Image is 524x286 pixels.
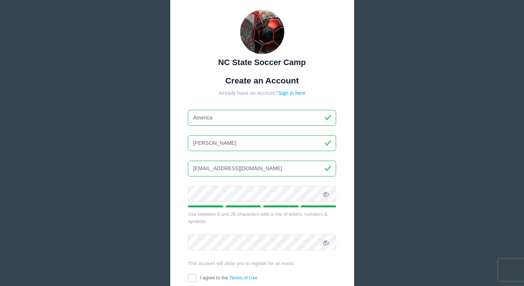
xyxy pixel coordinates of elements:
div: Use between 6 and 25 characters with a mix of letters, numbers & symbols. [188,211,336,225]
a: Sign in here [278,90,306,96]
h1: Create an Account [188,76,336,86]
span: I agree to the [200,275,257,280]
div: Already have an Account? [188,89,336,97]
a: Terms of Use [229,275,258,280]
div: NC State Soccer Camp [188,56,336,68]
input: First Name [188,110,336,126]
input: Email [188,161,336,176]
div: This account will allow you to register for an event. [188,260,336,267]
input: I agree to theTerms of Use [188,274,196,282]
img: NC State Soccer Camp [240,10,284,54]
input: Last Name [188,135,336,151]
